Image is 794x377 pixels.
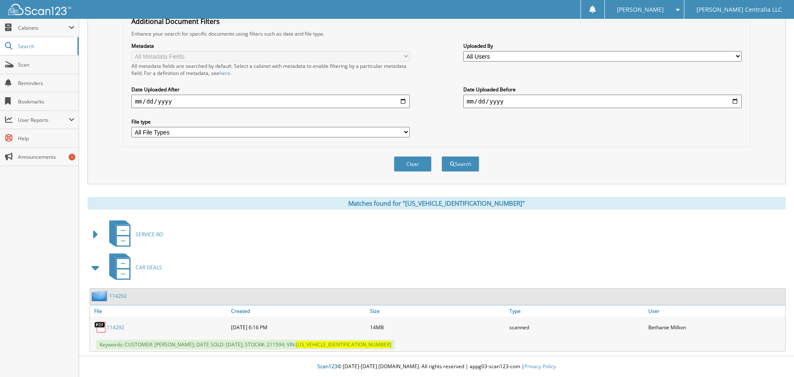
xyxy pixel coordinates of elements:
a: Size [368,305,507,317]
span: User Reports [18,116,69,124]
span: Scan123 [317,363,337,370]
div: 1 [69,154,75,160]
a: 114292 [107,324,124,331]
span: [US_VEHICLE_IDENTIFICATION_NUMBER] [296,341,391,348]
span: Reminders [18,80,75,87]
a: 114292 [109,292,127,300]
button: Search [442,156,479,172]
img: PDF.png [94,321,107,333]
span: Help [18,135,75,142]
div: All metadata fields are searched by default. Select a cabinet with metadata to enable filtering b... [131,62,410,77]
img: scan123-logo-white.svg [8,4,71,15]
div: Enhance your search for specific documents using filters such as date and file type. [127,30,745,37]
input: start [131,95,410,108]
label: Metadata [131,42,410,49]
span: CAR DEALS [136,264,162,271]
div: Matches found for "[US_VEHICLE_IDENTIFICATION_NUMBER]" [87,197,786,209]
label: Uploaded By [463,42,742,49]
input: end [463,95,742,108]
div: 14MB [368,319,507,336]
span: [PERSON_NAME] [617,7,664,12]
label: Date Uploaded After [131,86,410,93]
a: here [219,70,230,77]
label: File type [131,118,410,125]
a: Privacy Policy [524,363,556,370]
span: Announcements [18,153,75,160]
a: Type [507,305,646,317]
span: [PERSON_NAME] Centralia LLC [696,7,782,12]
div: scanned [507,319,646,336]
a: CAR DEALS [104,251,162,284]
div: Bethanie Million [646,319,785,336]
div: [DATE] 6:16 PM [229,319,368,336]
button: Clear [394,156,432,172]
iframe: Chat Widget [752,337,794,377]
a: SERVICE RO [104,218,163,251]
span: SERVICE RO [136,231,163,238]
span: Bookmarks [18,98,75,105]
span: Search [18,43,73,50]
a: File [90,305,229,317]
span: Scan [18,61,75,68]
a: User [646,305,785,317]
span: Keywords: CUSTOMER: [PERSON_NAME]; DATE SOLD: [DATE]; STOCK#: 211594; VIN: [96,340,395,349]
label: Date Uploaded Before [463,86,742,93]
legend: Additional Document Filters [127,17,224,26]
span: Cabinets [18,24,69,31]
div: © [DATE]-[DATE] [DOMAIN_NAME]. All rights reserved | appg03-scan123-com | [79,356,794,377]
img: folder2.png [92,291,109,301]
a: Created [229,305,368,317]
